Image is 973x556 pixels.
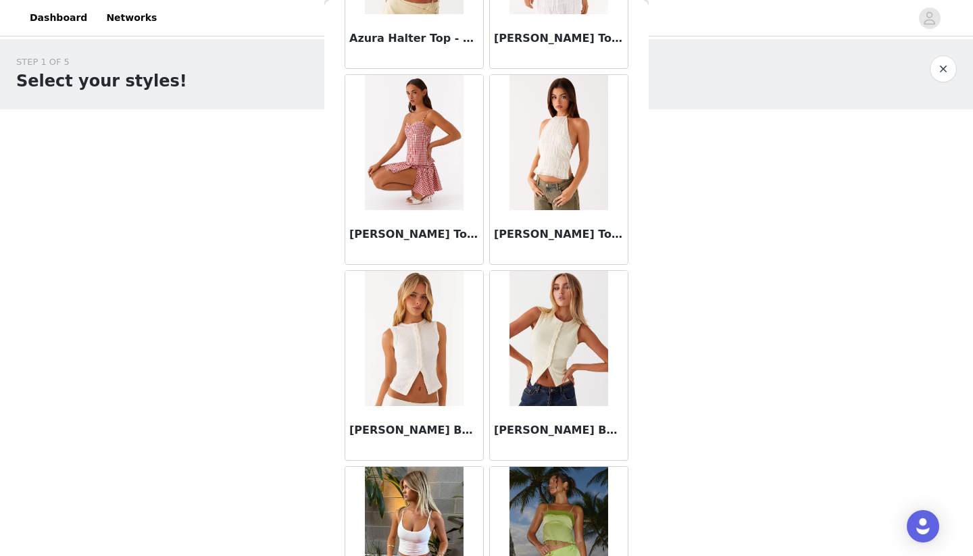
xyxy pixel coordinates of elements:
[494,30,624,47] h3: [PERSON_NAME] Top - White
[16,55,187,69] div: STEP 1 OF 5
[16,69,187,93] h1: Select your styles!
[907,510,939,542] div: Open Intercom Messenger
[494,422,624,438] h3: [PERSON_NAME] Buttoned Tank Top - Yellow
[22,3,95,33] a: Dashboard
[349,226,479,243] h3: [PERSON_NAME] Top - Red Gingham
[98,3,165,33] a: Networks
[509,271,607,406] img: Blair Buttoned Tank Top - Yellow
[509,75,607,210] img: Bennie Halter Top - Ivory
[349,422,479,438] h3: [PERSON_NAME] Buttoned Tank Top - Ivory
[923,7,936,29] div: avatar
[365,75,463,210] img: Bellamy Top - Red Gingham
[349,30,479,47] h3: Azura Halter Top - Yellow
[494,226,624,243] h3: [PERSON_NAME] Top - Ivory
[365,271,463,406] img: Blair Buttoned Tank Top - Ivory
